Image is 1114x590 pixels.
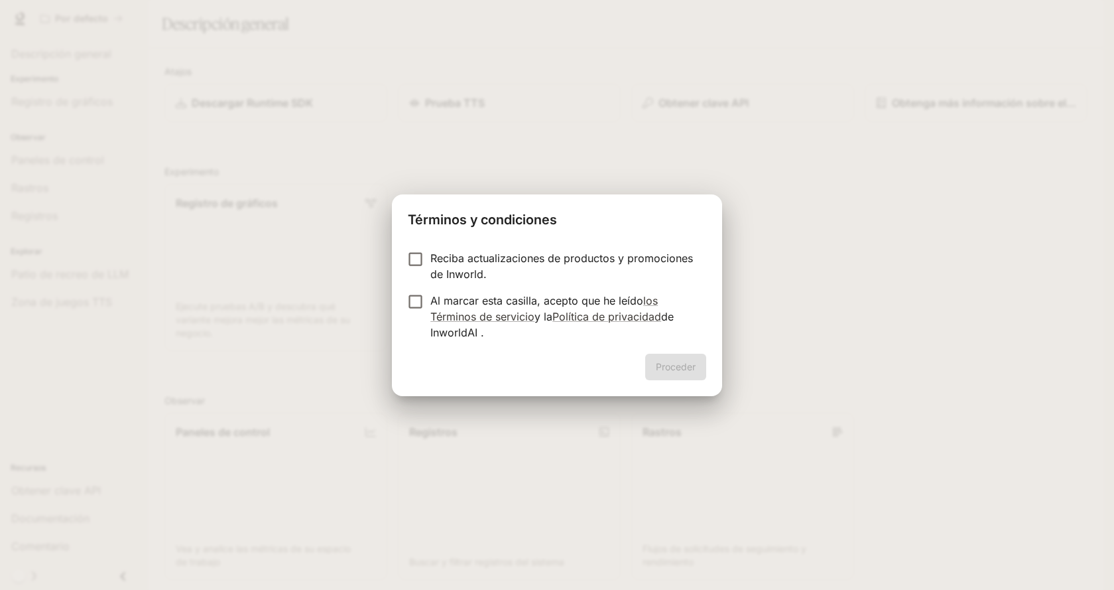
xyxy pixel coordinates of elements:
font: Reciba actualizaciones de productos y promociones de Inworld. [430,252,693,281]
a: Política de privacidad [552,310,661,323]
font: y la [534,310,552,323]
font: de InworldAI . [430,310,674,339]
font: Términos y condiciones [408,212,557,228]
a: los Términos de servicio [430,294,658,323]
font: Al marcar esta casilla, acepto que he leído [430,294,643,307]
